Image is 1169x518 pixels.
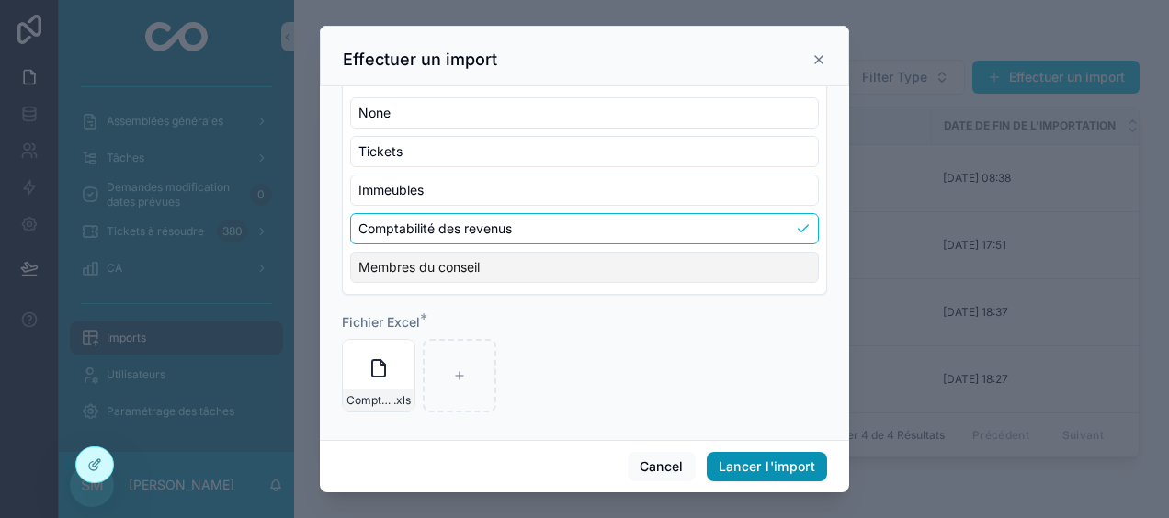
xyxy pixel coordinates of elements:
div: Suggestions [343,86,826,294]
span: .xls [393,393,411,408]
span: Fichier Excel [342,314,420,330]
h3: Effectuer un import [343,49,497,71]
button: Cancel [628,452,696,481]
div: None [350,97,819,129]
span: Tickets [358,142,403,161]
span: Immeubles [358,181,424,199]
span: Comptabilité des revenus [358,220,512,238]
span: Membres du conseil [358,258,480,276]
span: Comptabilite_20250901_145458 [346,393,393,408]
button: Lancer l'import [707,452,827,481]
